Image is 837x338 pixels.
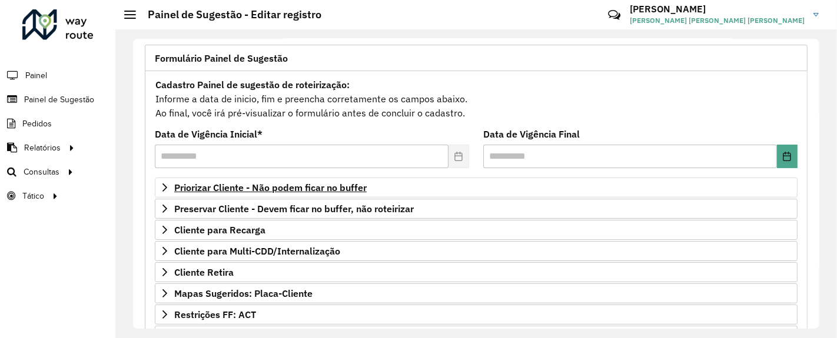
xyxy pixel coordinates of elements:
[174,246,340,256] span: Cliente para Multi-CDD/Internalização
[155,262,798,282] a: Cliente Retira
[24,93,94,106] span: Painel de Sugestão
[630,15,805,26] span: [PERSON_NAME] [PERSON_NAME] [PERSON_NAME]
[174,289,313,298] span: Mapas Sugeridos: Placa-Cliente
[174,204,414,213] span: Preservar Cliente - Devem ficar no buffer, não roteirizar
[174,310,256,319] span: Restrições FF: ACT
[155,79,350,91] strong: Cadastro Painel de sugestão de roteirização:
[174,267,234,277] span: Cliente Retira
[602,2,627,28] a: Contato Rápido
[22,190,44,202] span: Tático
[155,127,263,141] label: Data de Vigência Inicial
[777,145,798,168] button: Choose Date
[155,304,798,324] a: Restrições FF: ACT
[155,77,798,121] div: Informe a data de inicio, fim e preencha corretamente os campos abaixo. Ao final, você irá pré-vi...
[174,183,367,192] span: Priorizar Cliente - Não podem ficar no buffer
[155,178,798,198] a: Priorizar Cliente - Não podem ficar no buffer
[155,199,798,219] a: Preservar Cliente - Devem ficar no buffer, não roteirizar
[174,225,265,235] span: Cliente para Recarga
[155,283,798,303] a: Mapas Sugeridos: Placa-Cliente
[24,142,61,154] span: Relatórios
[24,166,59,178] span: Consultas
[483,127,580,141] label: Data de Vigência Final
[22,118,52,130] span: Pedidos
[155,220,798,240] a: Cliente para Recarga
[155,53,288,63] span: Formulário Painel de Sugestão
[136,8,321,21] h2: Painel de Sugestão - Editar registro
[630,4,805,15] h3: [PERSON_NAME]
[25,69,47,82] span: Painel
[155,241,798,261] a: Cliente para Multi-CDD/Internalização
